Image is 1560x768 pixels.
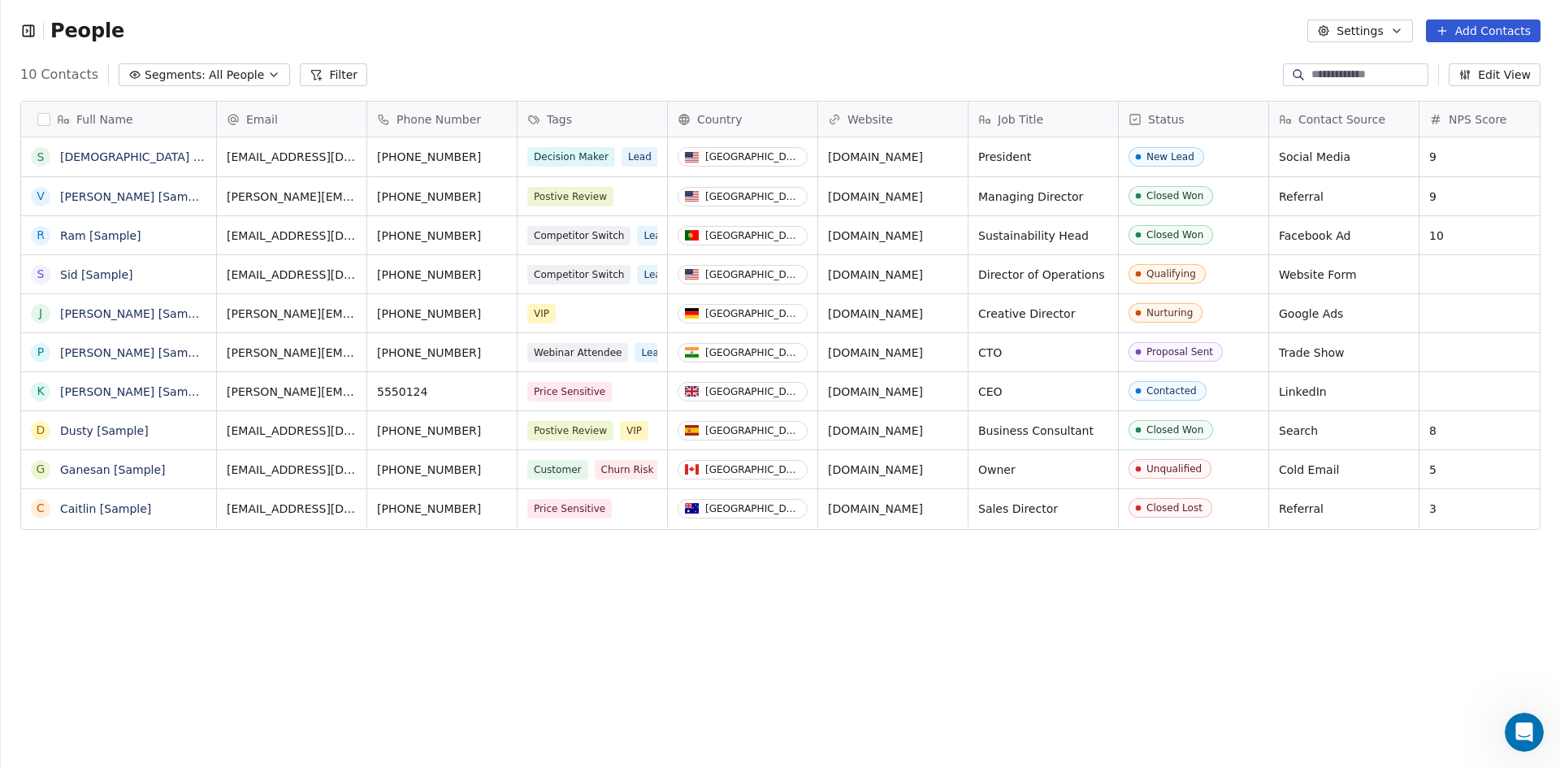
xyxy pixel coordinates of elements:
div: Closed Lost [1146,502,1202,514]
div: Website [818,102,968,137]
span: Phone Number [396,111,481,128]
a: [DOMAIN_NAME] [828,346,923,359]
span: [EMAIL_ADDRESS][DOMAIN_NAME] [227,149,357,165]
span: [EMAIL_ADDRESS][DOMAIN_NAME] [227,423,357,439]
div: V [37,188,45,205]
span: Search [1279,423,1409,439]
span: All People [209,67,264,84]
div: [GEOGRAPHIC_DATA] [705,464,800,475]
span: [PERSON_NAME][EMAIL_ADDRESS][DOMAIN_NAME] [227,306,357,322]
div: [GEOGRAPHIC_DATA] [705,347,800,358]
span: CTO [978,345,1108,361]
div: Close [279,26,309,55]
div: Closed Won [1146,190,1203,202]
span: Postive Review [527,421,613,440]
div: grid [21,137,217,739]
span: Contact Source [1298,111,1385,128]
span: Churn Risk [595,460,661,479]
span: Website Form [1279,267,1409,283]
button: Filter [300,63,367,86]
div: C [37,500,45,517]
span: 9 [1429,189,1559,205]
span: Referral [1279,501,1409,517]
span: Business Consultant [978,423,1108,439]
a: [PERSON_NAME] [Sample] [60,190,210,203]
div: Nurturing [1146,307,1193,319]
div: J [39,305,42,322]
div: Status [1119,102,1268,137]
img: Profile image for Siddarth [63,26,96,59]
span: [PHONE_NUMBER] [377,306,507,322]
span: Creative Director [978,306,1108,322]
div: S [37,149,45,166]
span: Full Name [76,111,133,128]
span: Job Title [998,111,1043,128]
span: Price Sensitive [527,499,612,519]
a: [PERSON_NAME] [Sample] [60,307,210,320]
div: Proposal Sent [1146,346,1213,358]
span: 5550124 [377,384,507,400]
span: Trade Show [1279,345,1409,361]
a: Ganesan [Sample] [60,463,166,476]
div: [GEOGRAPHIC_DATA] [705,308,800,319]
div: Email [217,102,366,137]
a: [DOMAIN_NAME] [828,150,923,163]
span: Price Sensitive [527,382,612,401]
span: [PERSON_NAME][EMAIL_ADDRESS][DOMAIN_NAME] [227,189,357,205]
div: [GEOGRAPHIC_DATA] [705,269,800,280]
a: [PERSON_NAME] [Sample] [60,346,210,359]
button: Settings [1307,20,1412,42]
span: 8 [1429,423,1559,439]
div: [GEOGRAPHIC_DATA] [705,425,800,436]
span: NPS Score [1449,111,1506,128]
span: [PERSON_NAME][EMAIL_ADDRESS][DOMAIN_NAME] [227,345,357,361]
div: Contacted [1146,385,1197,397]
span: Sustainability Head [978,228,1108,244]
span: President [978,149,1108,165]
div: Send us a message [33,205,271,222]
span: CEO [978,384,1108,400]
a: [DOMAIN_NAME] [828,307,923,320]
div: Contact Source [1269,102,1419,137]
div: Closed Won [1146,229,1203,241]
div: [GEOGRAPHIC_DATA] [705,386,800,397]
span: VIP [620,421,648,440]
div: [GEOGRAPHIC_DATA] [705,151,800,163]
span: Website [847,111,893,128]
span: 9 [1429,149,1559,165]
button: Edit View [1449,63,1540,86]
span: Competitor Switch [527,265,630,284]
div: R [37,227,45,244]
span: Country [697,111,743,128]
div: S [37,266,45,283]
span: Help [258,548,284,559]
img: Profile image for Harinder [94,26,127,59]
a: Sid [Sample] [60,268,133,281]
span: Cold Email [1279,462,1409,478]
p: How can we help? [32,143,292,171]
div: Qualifying [1146,268,1196,280]
div: Send us a message [16,191,309,236]
span: [PHONE_NUMBER] [377,267,507,283]
span: Social Media [1279,149,1409,165]
span: Email [246,111,278,128]
span: Status [1148,111,1185,128]
span: 5 [1429,462,1559,478]
span: Google Ads [1279,306,1409,322]
a: [DOMAIN_NAME] [828,190,923,203]
div: P [37,344,44,361]
a: [DEMOGRAPHIC_DATA] [Sample] [60,150,245,163]
span: [EMAIL_ADDRESS][DOMAIN_NAME] [227,228,357,244]
span: Tags [547,111,572,128]
span: Customer [527,460,588,479]
a: Caitlin [Sample] [60,502,151,515]
span: Referral [1279,189,1409,205]
span: Sales Director [978,501,1108,517]
span: Postive Review [527,187,613,206]
div: G [37,461,45,478]
span: Competitor Switch [527,226,630,245]
span: [PHONE_NUMBER] [377,423,507,439]
a: [DOMAIN_NAME] [828,463,923,476]
span: LinkedIn [1279,384,1409,400]
div: Job Title [968,102,1118,137]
